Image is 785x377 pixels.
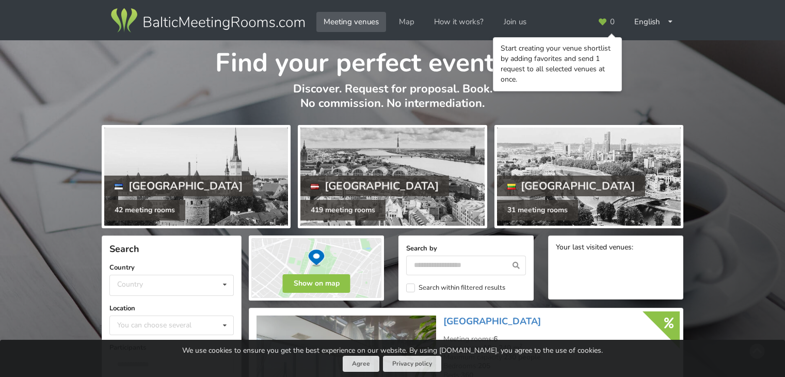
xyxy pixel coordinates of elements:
p: Discover. Request for proposal. Book. No commission. No intermediation. [102,82,683,121]
span: Search [109,243,139,255]
div: [GEOGRAPHIC_DATA] [497,176,646,196]
div: You can choose several [115,319,215,331]
h1: Find your perfect event space [102,40,683,80]
a: [GEOGRAPHIC_DATA] [443,315,541,327]
span: 0 [610,18,615,26]
img: Baltic Meeting Rooms [109,6,307,35]
a: Privacy policy [383,356,441,372]
div: 31 meeting rooms [497,200,578,221]
button: Show on map [283,274,350,293]
img: Show on map [249,235,384,301]
label: Country [109,262,234,273]
label: Search by [406,243,526,254]
label: Search within filtered results [406,284,505,292]
a: Meeting venues [316,12,386,32]
div: 419 meeting rooms [300,200,386,221]
div: English [627,12,681,32]
a: Join us [496,12,534,32]
div: Country [117,280,143,289]
a: [GEOGRAPHIC_DATA] 42 meeting rooms [102,125,291,228]
div: [GEOGRAPHIC_DATA] [300,176,449,196]
div: Your last visited venues: [556,243,676,253]
div: Meeting rooms: [443,335,676,344]
strong: 6 [493,334,498,344]
a: [GEOGRAPHIC_DATA] 31 meeting rooms [494,125,683,228]
label: Location [109,303,234,313]
div: [GEOGRAPHIC_DATA] [104,176,253,196]
button: Agree [343,356,379,372]
a: How it works? [427,12,491,32]
a: Map [392,12,422,32]
a: [GEOGRAPHIC_DATA] 419 meeting rooms [298,125,487,228]
div: Start creating your venue shortlist by adding favorites and send 1 request to all selected venues... [501,43,614,85]
div: 42 meeting rooms [104,200,185,221]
